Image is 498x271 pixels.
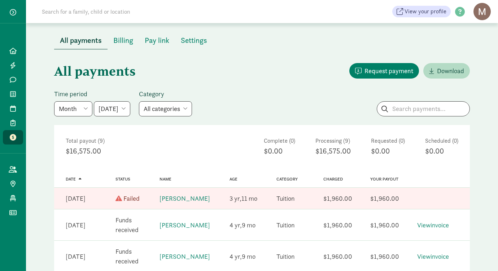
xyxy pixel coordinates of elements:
label: Time period [54,90,130,98]
input: Search for a family, child or location [38,4,240,19]
div: Processing (9) [315,137,351,145]
a: All payments [54,36,108,45]
div: $16,575.00 [315,145,351,157]
span: 9 [242,252,255,261]
a: Date [66,177,82,182]
span: Funds received [115,216,139,234]
span: 4 [230,252,242,261]
a: [PERSON_NAME] [160,194,210,203]
div: $1,960.00 [323,220,352,230]
div: $0.00 [264,145,295,157]
div: $1,960.00 [323,252,352,261]
a: Pay link [139,36,175,45]
a: Charged [323,177,343,182]
div: $1,960.00 [370,220,399,230]
span: All payments [60,35,102,46]
div: Total payout (9) [66,137,244,145]
a: Settings [175,36,213,45]
div: Tuition [276,220,294,230]
span: 4 [230,221,242,229]
div: Complete (0) [264,137,295,145]
a: Billing [108,36,139,45]
div: Requested (0) [371,137,405,145]
h1: All payments [54,58,261,84]
a: Status [115,177,130,182]
a: [PERSON_NAME] [160,221,210,229]
div: $0.00 [371,145,405,157]
label: Category [139,90,192,98]
a: Download [423,63,470,79]
span: View your profile [405,7,446,16]
button: Pay link [139,32,175,49]
a: Category [276,177,298,182]
a: Your payout [370,177,398,182]
div: Tuition [276,194,294,203]
a: [PERSON_NAME] [160,252,210,261]
a: View your profile [392,6,451,17]
a: Age [230,177,237,182]
div: [DATE] [66,252,86,261]
div: Tuition [276,252,294,261]
span: Pay link [145,35,169,46]
a: Viewinvoice [417,221,449,229]
span: 3 [230,194,241,203]
div: [DATE] [66,220,86,230]
span: 9 [242,221,255,229]
span: Billing [113,35,133,46]
div: $16,575.00 [66,145,244,157]
div: [DATE] [66,194,86,203]
span: Settings [181,35,207,46]
div: $1,960.00 [370,194,399,203]
span: 11 [241,194,257,203]
div: Scheduled (0) [425,137,458,145]
span: Date [66,177,76,182]
a: Name [160,177,171,182]
button: Settings [175,32,213,49]
div: $0.00 [425,145,458,157]
a: Viewinvoice [417,252,449,261]
input: Search payments... [377,102,469,116]
div: $1,960.00 [370,252,399,261]
span: Download [437,66,464,76]
span: Failed [123,194,140,203]
button: All payments [54,32,108,49]
span: Funds received [115,247,139,265]
iframe: Chat Widget [462,236,498,271]
span: Request payment [364,66,413,76]
button: Request payment [349,63,419,79]
div: $1,960.00 [323,194,352,203]
button: Billing [108,32,139,49]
